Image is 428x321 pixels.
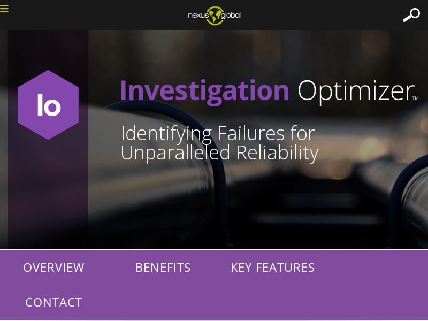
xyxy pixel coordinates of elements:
img: ng_logo_web [180,3,249,28]
h1: Identifying Failures for Unparalleled Reliability [120,124,420,162]
img: InvOpthorizontal-no-icon [120,57,420,124]
p: BENEFITS [110,250,217,285]
p: KEY FEATURES [219,250,326,285]
img: Io [11,67,86,142]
